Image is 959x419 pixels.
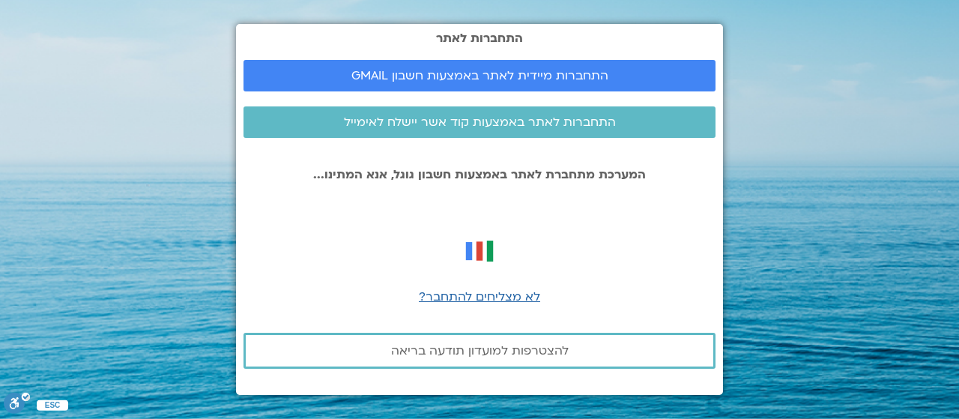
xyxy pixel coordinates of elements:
p: המערכת מתחברת לאתר באמצעות חשבון גוגל, אנא המתינו... [243,168,716,181]
span: התחברות מיידית לאתר באמצעות חשבון GMAIL [351,69,608,82]
a: התחברות לאתר באמצעות קוד אשר יישלח לאימייל [243,106,716,138]
h2: התחברות לאתר [243,31,716,45]
span: להצטרפות למועדון תודעה בריאה [391,344,569,358]
a: לא מצליחים להתחבר? [419,289,540,305]
a: התחברות מיידית לאתר באמצעות חשבון GMAIL [243,60,716,91]
span: התחברות לאתר באמצעות קוד אשר יישלח לאימייל [344,115,616,129]
a: להצטרפות למועדון תודעה בריאה [243,333,716,369]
